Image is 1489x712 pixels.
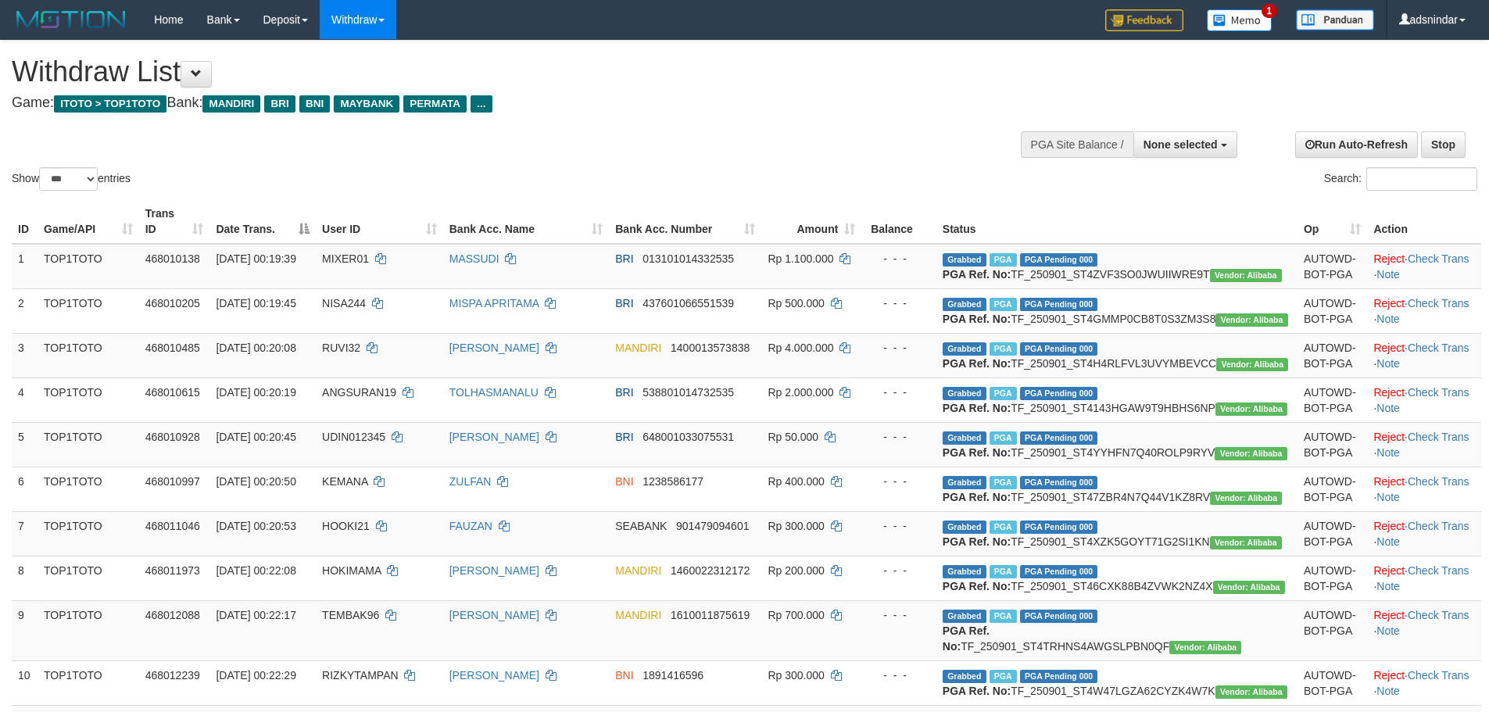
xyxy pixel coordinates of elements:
[216,520,295,532] span: [DATE] 00:20:53
[39,167,98,191] select: Showentries
[1215,403,1287,416] span: Vendor URL: https://settle4.1velocity.biz
[145,520,200,532] span: 468011046
[1367,511,1481,556] td: · ·
[443,199,610,244] th: Bank Acc. Name: activate to sort column ascending
[145,475,200,488] span: 468010997
[449,475,492,488] a: ZULFAN
[12,56,977,88] h1: Withdraw List
[676,520,749,532] span: Copy 901479094601 to clipboard
[38,467,139,511] td: TOP1TOTO
[609,199,761,244] th: Bank Acc. Number: activate to sort column ascending
[943,342,986,356] span: Grabbed
[768,252,833,265] span: Rp 1.100.000
[316,199,443,244] th: User ID: activate to sort column ascending
[216,431,295,443] span: [DATE] 00:20:45
[1210,492,1282,505] span: Vendor URL: https://settle4.1velocity.biz
[768,297,824,309] span: Rp 500.000
[216,669,295,682] span: [DATE] 00:22:29
[12,600,38,660] td: 9
[768,520,824,532] span: Rp 300.000
[1020,565,1098,578] span: PGA Pending
[1367,244,1481,289] td: · ·
[1373,297,1405,309] a: Reject
[1376,535,1400,548] a: Note
[943,313,1011,325] b: PGA Ref. No:
[216,609,295,621] span: [DATE] 00:22:17
[403,95,467,113] span: PERMATA
[12,199,38,244] th: ID
[216,297,295,309] span: [DATE] 00:19:45
[615,669,633,682] span: BNI
[1376,313,1400,325] a: Note
[449,297,539,309] a: MISPA APRITAMA
[1408,564,1469,577] a: Check Trans
[1169,641,1241,654] span: Vendor URL: https://settle4.1velocity.biz
[1367,199,1481,244] th: Action
[1408,669,1469,682] a: Check Trans
[1298,333,1367,377] td: AUTOWD-BOT-PGA
[38,660,139,705] td: TOP1TOTO
[322,520,370,532] span: HOOKI21
[1298,511,1367,556] td: AUTOWD-BOT-PGA
[936,511,1298,556] td: TF_250901_ST4XZK5GOYT71G2SI1KN
[145,669,200,682] span: 468012239
[334,95,399,113] span: MAYBANK
[990,431,1017,445] span: Marked by adsnindar
[12,244,38,289] td: 1
[322,564,381,577] span: HOKIMAMA
[990,670,1017,683] span: Marked by adsnindar
[868,295,929,311] div: - - -
[1376,446,1400,459] a: Note
[38,288,139,333] td: TOP1TOTO
[1020,476,1098,489] span: PGA Pending
[38,422,139,467] td: TOP1TOTO
[1298,556,1367,600] td: AUTOWD-BOT-PGA
[449,520,492,532] a: FAUZAN
[642,386,734,399] span: Copy 538801014732535 to clipboard
[943,535,1011,548] b: PGA Ref. No:
[990,342,1017,356] span: Marked by adsnindar
[1376,685,1400,697] a: Note
[1408,252,1469,265] a: Check Trans
[1373,520,1405,532] a: Reject
[861,199,936,244] th: Balance
[615,520,667,532] span: SEABANK
[868,251,929,267] div: - - -
[943,580,1011,592] b: PGA Ref. No:
[1373,252,1405,265] a: Reject
[1215,685,1287,699] span: Vendor URL: https://settle4.1velocity.biz
[1366,167,1477,191] input: Search:
[449,342,539,354] a: [PERSON_NAME]
[1367,377,1481,422] td: · ·
[1210,269,1282,282] span: Vendor URL: https://settle4.1velocity.biz
[322,386,396,399] span: ANGSURAN19
[943,476,986,489] span: Grabbed
[768,431,818,443] span: Rp 50.000
[1020,253,1098,267] span: PGA Pending
[868,607,929,623] div: - - -
[216,252,295,265] span: [DATE] 00:19:39
[12,556,38,600] td: 8
[943,298,986,311] span: Grabbed
[1215,313,1287,327] span: Vendor URL: https://settle4.1velocity.biz
[642,669,703,682] span: Copy 1891416596 to clipboard
[936,333,1298,377] td: TF_250901_ST4H4RLFVL3UVYMBEVCC
[943,446,1011,459] b: PGA Ref. No:
[1020,342,1098,356] span: PGA Pending
[943,624,990,653] b: PGA Ref. No:
[322,342,360,354] span: RUVI32
[768,669,824,682] span: Rp 300.000
[768,564,824,577] span: Rp 200.000
[943,565,986,578] span: Grabbed
[936,244,1298,289] td: TF_250901_ST4ZVF3SO0JWUIIWRE9T
[868,429,929,445] div: - - -
[1373,564,1405,577] a: Reject
[1408,297,1469,309] a: Check Trans
[145,252,200,265] span: 468010138
[1373,475,1405,488] a: Reject
[145,386,200,399] span: 468010615
[139,199,210,244] th: Trans ID: activate to sort column ascending
[868,385,929,400] div: - - -
[642,297,734,309] span: Copy 437601066551539 to clipboard
[145,342,200,354] span: 468010485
